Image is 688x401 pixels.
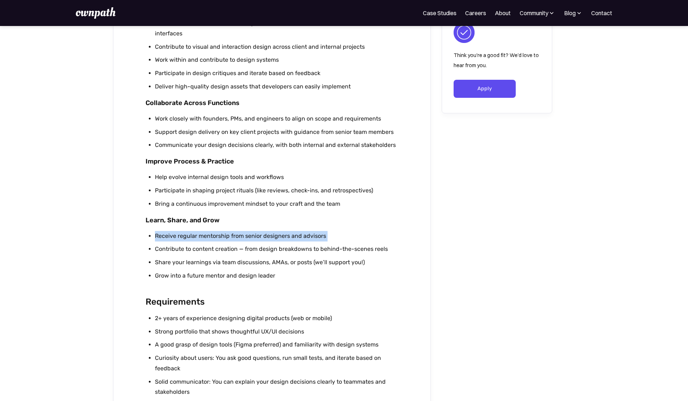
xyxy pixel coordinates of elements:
[564,9,576,17] div: Blog
[564,9,583,17] div: Blog
[520,9,548,17] div: Community
[155,42,398,52] li: Contribute to visual and interaction design across client and internal projects
[155,340,398,350] li: A good grasp of design tools (Figma preferred) and familiarity with design systems
[155,114,398,124] li: Work closely with founders, PMs, and engineers to align on scope and requirements
[155,257,398,268] li: Share your learnings via team discussions, AMAs, or posts (we’ll support you!)
[155,353,398,374] li: Curiosity about users: You ask good questions, run small tests, and iterate based on feedback
[155,231,398,241] li: Receive regular mentorship from senior designers and advisors
[495,9,511,17] a: About
[155,18,398,39] li: Translate user needs and business goals into wireframes, prototypes, and polished interfaces
[155,140,398,151] li: Communicate your design decisions clearly, with both internal and external stakeholders
[454,50,540,70] p: Think you're a good fit? We'd love to hear from you.
[423,9,456,17] a: Case Studies
[519,9,555,17] div: Community
[454,80,516,98] a: Apply
[146,157,234,165] strong: Improve Process & Practice
[146,216,220,224] strong: Learn, Share, and Grow
[155,313,398,324] li: 2+ years of experience designing digital products (web or mobile)
[155,55,398,65] li: Work within and contribute to design systems
[146,99,239,107] strong: Collaborate Across Functions
[155,199,398,209] li: Bring a continuous improvement mindset to your craft and the team
[155,82,398,92] li: Deliver high-quality design assets that developers can easily implement
[155,271,398,281] li: Grow into a future mentor and design leader
[155,327,398,337] li: Strong portfolio that shows thoughtful UX/UI decisions
[155,127,398,138] li: Support design delivery on key client projects with guidance from senior team members
[155,186,398,196] li: Participate in shaping project rituals (like reviews, check-ins, and retrospectives)
[155,244,398,254] li: Contribute to content creation — from design breakdowns to behind-the-scenes reels
[591,9,612,17] a: Contact
[155,172,398,183] li: Help evolve internal design tools and workflows
[155,377,398,398] li: Solid communicator: You can explain your design decisions clearly to teammates and stakeholders
[465,9,486,17] a: Careers
[155,68,398,79] li: Participate in design critiques and iterate based on feedback
[146,295,398,309] h2: Requirements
